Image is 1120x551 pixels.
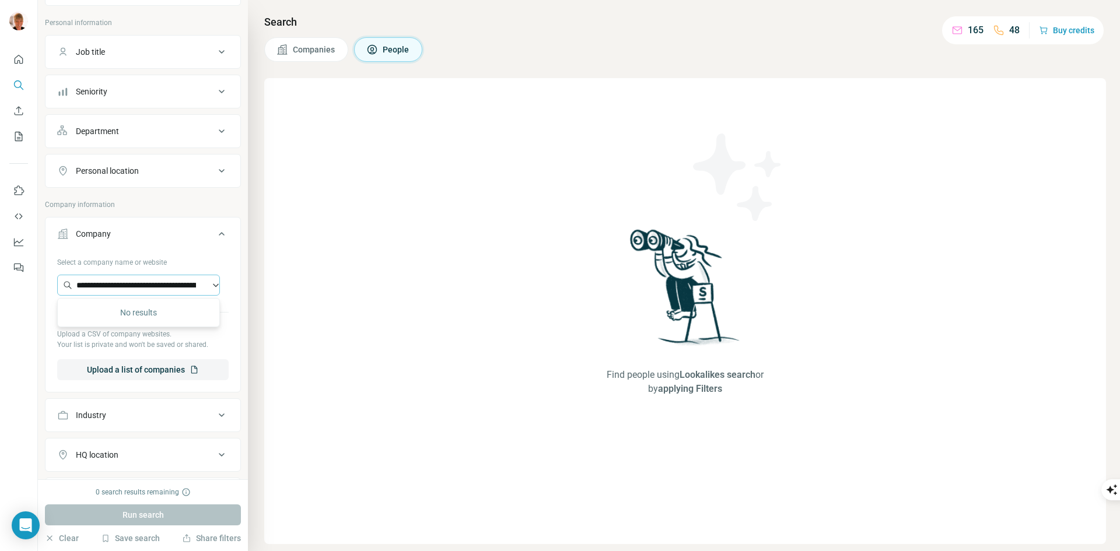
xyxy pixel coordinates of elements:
[182,532,241,544] button: Share filters
[76,409,106,421] div: Industry
[680,369,755,380] span: Lookalikes search
[57,359,229,380] button: Upload a list of companies
[45,38,240,66] button: Job title
[76,228,111,240] div: Company
[685,125,790,230] img: Surfe Illustration - Stars
[658,383,722,394] span: applying Filters
[57,329,229,339] p: Upload a CSV of company websites.
[9,49,28,70] button: Quick start
[101,532,160,544] button: Save search
[383,44,410,55] span: People
[45,199,241,210] p: Company information
[60,301,217,324] div: No results
[45,401,240,429] button: Industry
[45,220,240,252] button: Company
[45,532,79,544] button: Clear
[1039,22,1094,38] button: Buy credits
[45,117,240,145] button: Department
[12,511,40,539] div: Open Intercom Messenger
[76,86,107,97] div: Seniority
[45,441,240,469] button: HQ location
[9,12,28,30] img: Avatar
[96,487,191,497] div: 0 search results remaining
[45,78,240,106] button: Seniority
[45,157,240,185] button: Personal location
[76,449,118,461] div: HQ location
[9,100,28,121] button: Enrich CSV
[76,46,105,58] div: Job title
[968,23,984,37] p: 165
[57,252,229,268] div: Select a company name or website
[9,180,28,201] button: Use Surfe on LinkedIn
[264,14,1106,30] h4: Search
[9,75,28,96] button: Search
[625,226,746,356] img: Surfe Illustration - Woman searching with binoculars
[9,231,28,252] button: Dashboard
[45,17,241,28] p: Personal information
[9,257,28,278] button: Feedback
[76,125,119,137] div: Department
[1009,23,1020,37] p: 48
[57,339,229,350] p: Your list is private and won't be saved or shared.
[9,206,28,227] button: Use Surfe API
[9,126,28,147] button: My lists
[293,44,336,55] span: Companies
[76,165,139,177] div: Personal location
[591,368,780,396] span: Find people using or by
